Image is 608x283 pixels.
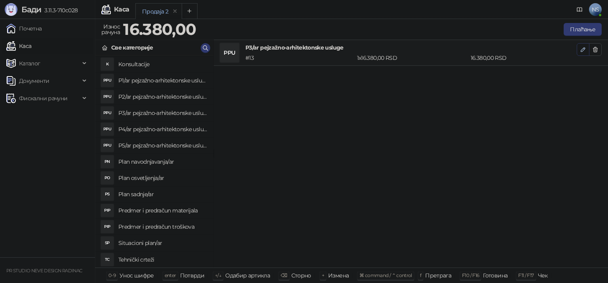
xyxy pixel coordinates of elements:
div: 1 x 16.380,00 RSD [355,54,469,62]
div: Чек [538,270,548,281]
h4: P3/ar pejzažno-arhitektonske usluge [118,107,207,119]
span: enter [165,272,176,278]
h4: Konsultacije [118,58,207,71]
div: PIP [101,220,114,233]
span: Документи [19,73,49,89]
span: 0-9 [108,272,116,278]
h4: P3/ar pejzažno-arhitektonske usluge [245,43,577,52]
div: PPU [220,43,239,62]
h4: Tehnički crteži [118,253,207,266]
span: ⌘ command / ⌃ control [359,272,412,278]
span: + [322,272,324,278]
button: Плаћање [564,23,602,36]
div: 16.380,00 RSD [469,54,578,62]
h4: Predmer i predračun materijala [118,204,207,217]
div: PPU [101,74,114,87]
h4: P1/ar pejzažno-arhitektonske usluge [118,74,207,87]
div: Готовина [483,270,507,281]
div: Сторно [291,270,311,281]
span: ⌫ [281,272,287,278]
a: Почетна [6,21,42,36]
h4: Plan navodnjavanja/ar [118,155,207,168]
div: Каса [114,6,129,13]
h4: Plan osvetljenja/ar [118,172,207,184]
span: Бади [21,5,41,14]
div: Продаја 2 [142,7,168,16]
small: PR STUDIO NEVE DESIGN RADINAC [6,268,82,273]
div: Све категорије [111,43,153,52]
span: 3.11.3-710c028 [41,7,78,14]
h4: P5/ar pejzažno-arhitektonske usluge [118,139,207,152]
span: F11 / F17 [518,272,534,278]
span: F10 / F16 [462,272,479,278]
div: Потврди [180,270,205,281]
h4: Situacioni plan/ar [118,237,207,249]
span: f [420,272,421,278]
div: Одабир артикла [225,270,270,281]
h4: Plan sadnje/ar [118,188,207,201]
div: Измена [328,270,349,281]
div: grid [95,55,213,268]
h4: P4/ar pejzažno-arhitektonske usluge [118,123,207,136]
div: PPU [101,139,114,152]
h4: Predmer i predračun troškova [118,220,207,233]
div: Унос шифре [120,270,154,281]
div: K [101,58,114,71]
button: Add tab [182,3,198,19]
button: remove [170,8,180,15]
h4: P2/ar pejzažno-arhitektonske usluge [118,90,207,103]
div: PPU [101,90,114,103]
img: Logo [5,3,17,16]
span: ↑/↓ [215,272,221,278]
div: PIP [101,204,114,217]
a: Документација [573,3,586,16]
strong: 16.380,00 [123,19,196,39]
div: PS [101,188,114,201]
a: Каса [6,38,31,54]
span: NS [589,3,602,16]
div: # 13 [244,54,355,62]
div: SP [101,237,114,249]
div: Износ рачуна [100,21,122,37]
div: Претрага [425,270,451,281]
div: PPU [101,107,114,119]
div: TC [101,253,114,266]
div: PPU [101,123,114,136]
div: PO [101,172,114,184]
span: Фискални рачуни [19,90,67,106]
div: PN [101,155,114,168]
span: Каталог [19,55,40,71]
